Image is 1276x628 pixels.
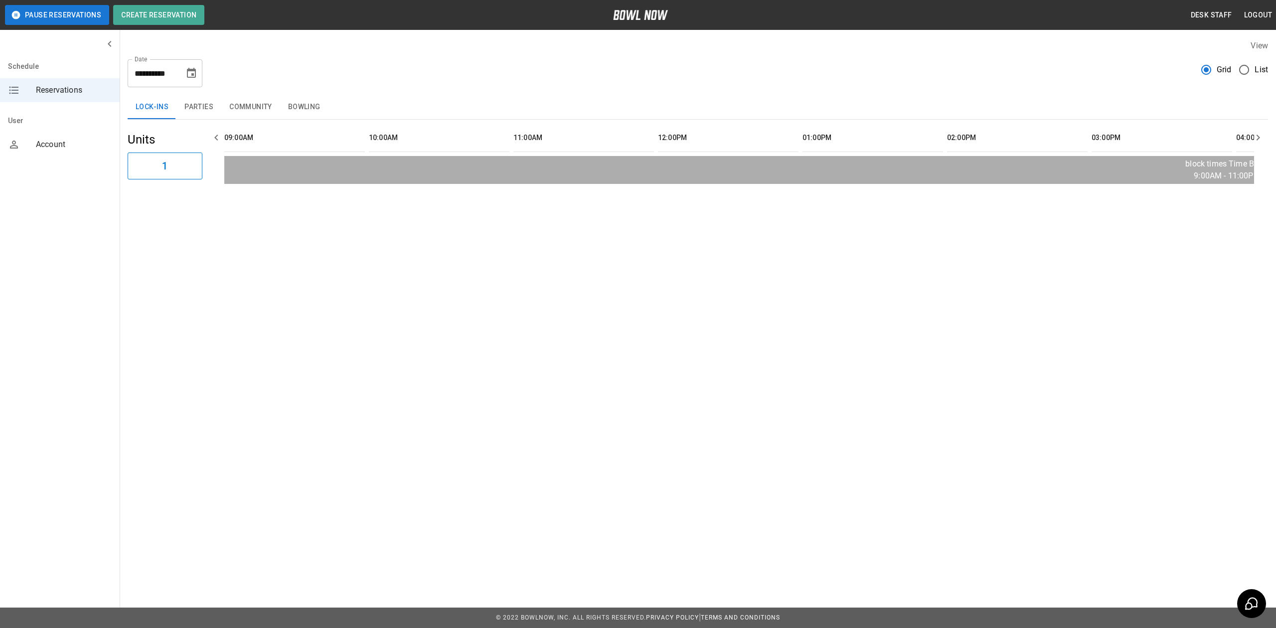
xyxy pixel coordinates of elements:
[613,10,668,20] img: logo
[1240,6,1276,24] button: Logout
[221,95,280,119] button: Community
[701,614,780,621] a: Terms and Conditions
[162,158,167,174] h6: 1
[224,124,365,152] th: 09:00AM
[1187,6,1236,24] button: Desk Staff
[496,614,646,621] span: © 2022 BowlNow, Inc. All Rights Reserved.
[113,5,204,25] button: Create Reservation
[280,95,328,119] button: Bowling
[646,614,699,621] a: Privacy Policy
[513,124,654,152] th: 11:00AM
[658,124,798,152] th: 12:00PM
[181,63,201,83] button: Choose date, selected date is Aug 22, 2025
[128,95,1268,119] div: inventory tabs
[1255,64,1268,76] span: List
[128,95,176,119] button: Lock-ins
[5,5,109,25] button: Pause Reservations
[1251,41,1268,50] label: View
[128,132,202,148] h5: Units
[128,153,202,179] button: 1
[176,95,221,119] button: Parties
[1217,64,1232,76] span: Grid
[36,139,112,151] span: Account
[36,84,112,96] span: Reservations
[369,124,509,152] th: 10:00AM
